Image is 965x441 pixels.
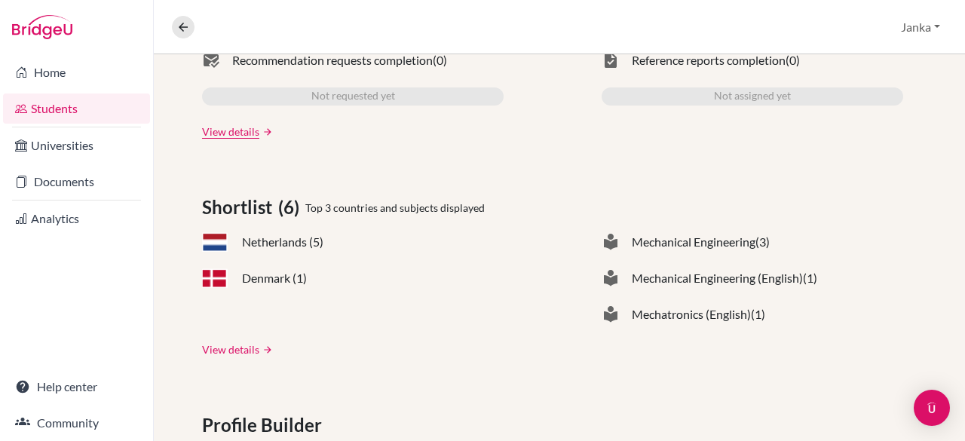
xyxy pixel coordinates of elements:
[632,51,786,69] span: Reference reports completion
[202,412,328,439] span: Profile Builder
[278,194,305,221] span: (6)
[803,269,817,287] span: (1)
[433,51,447,69] span: (0)
[755,233,770,251] span: (3)
[714,87,791,106] span: Not assigned yet
[632,305,751,323] span: Mechatronics (English)
[12,15,72,39] img: Bridge-U
[3,57,150,87] a: Home
[602,305,620,323] span: local_library
[202,233,228,252] span: NL
[232,51,433,69] span: Recommendation requests completion
[632,233,755,251] span: Mechanical Engineering
[202,269,228,288] span: DK
[202,124,259,139] a: View details
[602,269,620,287] span: local_library
[894,13,947,41] button: Janka
[602,233,620,251] span: local_library
[914,390,950,426] div: Open Intercom Messenger
[3,408,150,438] a: Community
[305,200,485,216] span: Top 3 countries and subjects displayed
[202,51,220,69] span: mark_email_read
[3,372,150,402] a: Help center
[311,87,395,106] span: Not requested yet
[202,341,259,357] a: View details
[751,305,765,323] span: (1)
[3,204,150,234] a: Analytics
[3,93,150,124] a: Students
[242,269,307,287] span: Denmark (1)
[602,51,620,69] span: task
[242,233,323,251] span: Netherlands (5)
[3,130,150,161] a: Universities
[3,167,150,197] a: Documents
[202,194,278,221] span: Shortlist
[632,269,803,287] span: Mechanical Engineering (English)
[259,345,273,355] a: arrow_forward
[786,51,800,69] span: (0)
[259,127,273,137] a: arrow_forward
